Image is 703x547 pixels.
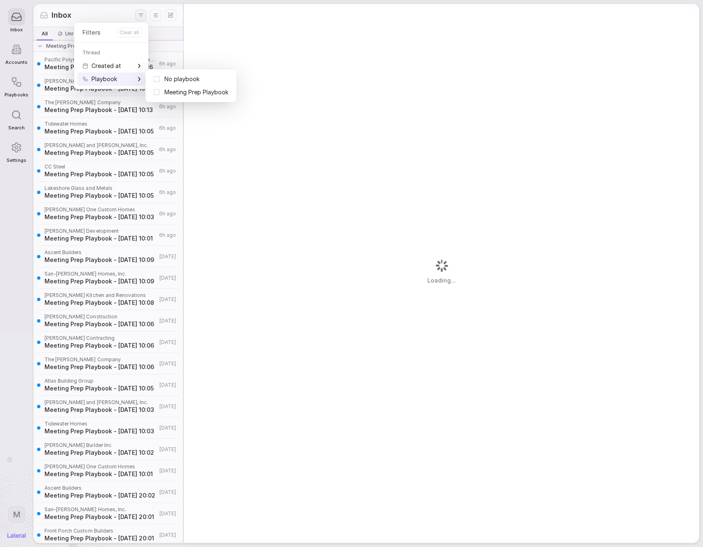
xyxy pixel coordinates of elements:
[91,62,121,70] span: Created at
[164,88,228,96] span: Meeting Prep Playbook
[117,28,142,37] button: Clear all
[82,28,101,37] span: Filters
[82,49,100,56] span: Thread
[164,75,228,83] span: No playbook
[91,75,117,83] span: Playbook
[74,23,148,89] div: Filters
